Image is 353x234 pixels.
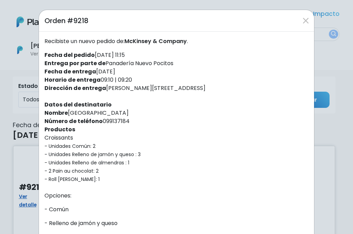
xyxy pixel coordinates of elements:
[44,16,89,26] h5: Orden #9218
[44,59,173,68] label: Panadería Nuevo Pocitos
[44,176,100,183] small: - Roll [PERSON_NAME]: 1
[44,151,141,158] small: - Unidades Relleno de jamón y queso : 3
[44,84,106,92] strong: Dirección de entrega
[36,7,99,20] div: ¿Necesitás ayuda?
[300,15,311,26] button: Close
[44,117,103,125] strong: Número de teléfono
[44,205,309,214] p: - Común
[44,143,95,150] small: - Unidades Común: 2
[44,167,99,174] small: - 2 Pain au chocolat: 2
[44,51,95,59] strong: Fecha del pedido
[124,37,187,45] span: McKinsey & Company
[44,59,105,67] strong: Entrega por parte de
[44,76,101,84] strong: Horario de entrega
[44,68,96,75] strong: Fecha de entrega
[44,192,309,200] p: Opciones:
[44,219,309,227] p: - Relleno de jamón y queso
[44,37,309,45] p: Recibiste un nuevo pedido de: .
[44,101,112,109] strong: Datos del destinatario
[44,109,68,117] strong: Nombre
[44,159,129,166] small: - Unidades Relleno de almendras : 1
[44,125,75,133] strong: Productos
